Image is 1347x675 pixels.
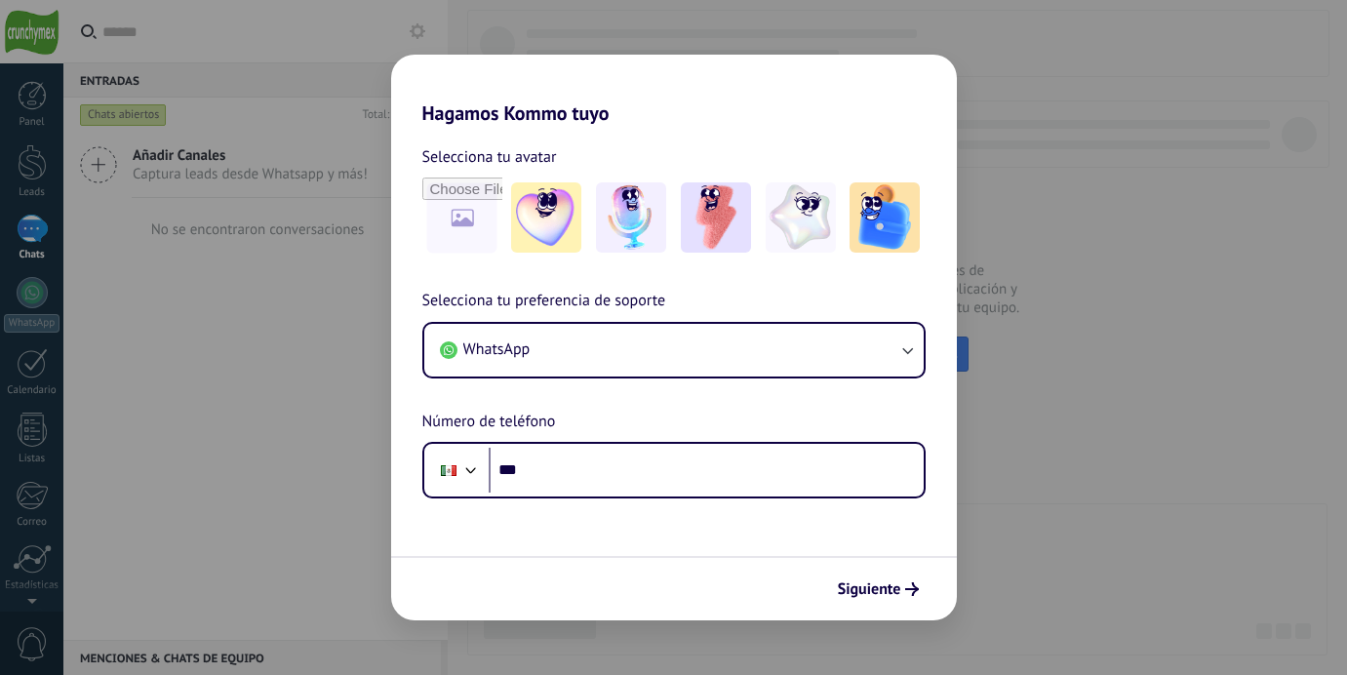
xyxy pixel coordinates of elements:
[766,182,836,253] img: -4.jpeg
[422,144,557,170] span: Selecciona tu avatar
[838,582,901,596] span: Siguiente
[463,339,531,359] span: WhatsApp
[850,182,920,253] img: -5.jpeg
[391,55,957,125] h2: Hagamos Kommo tuyo
[422,410,556,435] span: Número de teléfono
[829,573,928,606] button: Siguiente
[511,182,581,253] img: -1.jpeg
[596,182,666,253] img: -2.jpeg
[430,450,467,491] div: Mexico: + 52
[422,289,666,314] span: Selecciona tu preferencia de soporte
[681,182,751,253] img: -3.jpeg
[424,324,924,377] button: WhatsApp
